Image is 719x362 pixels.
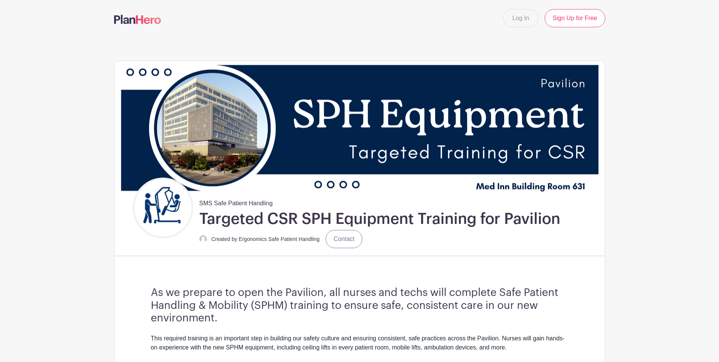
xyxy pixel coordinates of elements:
[211,236,320,242] small: Created by Ergonomics Safe Patient Handling
[114,15,161,24] img: logo-507f7623f17ff9eddc593b1ce0a138ce2505c220e1c5a4e2b4648c50719b7d32.svg
[151,286,569,325] h3: As we prepare to open the Pavilion, all nurses and techs will complete Safe Patient Handling & Mo...
[135,179,191,236] img: Untitled%20design.png
[503,9,539,27] a: Log In
[545,9,605,27] a: Sign Up for Free
[326,230,362,248] a: Contact
[199,235,207,243] img: default-ce2991bfa6775e67f084385cd625a349d9dcbb7a52a09fb2fda1e96e2d18dcdb.png
[199,196,273,208] span: SMS Safe Patient Handling
[199,209,560,228] h1: Targeted CSR SPH Equipment Training for Pavilion
[151,334,569,361] div: This required training is an important step in building our safety culture and ensuring consisten...
[114,61,605,196] img: event_banner_9855.png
